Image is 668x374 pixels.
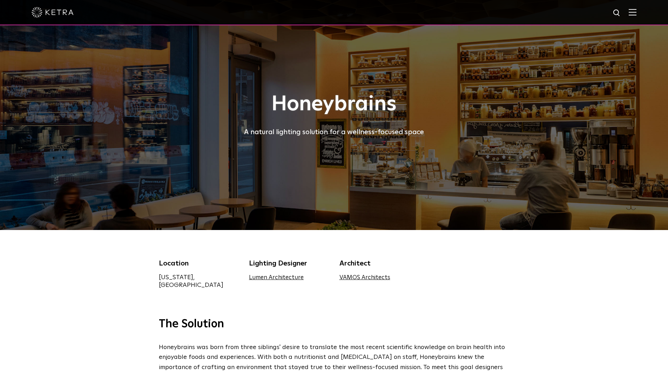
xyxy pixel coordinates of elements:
h3: The Solution [159,317,510,332]
div: Location [159,258,239,269]
img: Hamburger%20Nav.svg [629,9,636,15]
img: ketra-logo-2019-white [32,7,74,18]
h1: Honeybrains [159,93,510,116]
div: Architect [339,258,419,269]
a: Lumen Architecture [249,275,304,281]
img: search icon [613,9,621,18]
a: VAMOS Architects [339,275,390,281]
div: A natural lighting solution for a wellness-focused space [159,126,510,138]
div: Lighting Designer [249,258,329,269]
div: [US_STATE], [GEOGRAPHIC_DATA] [159,274,239,289]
